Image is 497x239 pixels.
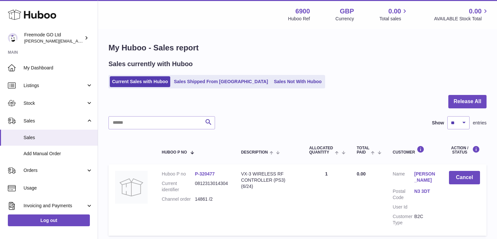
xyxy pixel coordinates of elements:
dt: Channel order [162,196,195,202]
img: no-photo.jpg [115,171,148,204]
dt: Huboo P no [162,171,195,177]
h1: My Huboo - Sales report [108,43,487,53]
dd: 14861 /2 [195,196,228,202]
span: entries [473,120,487,126]
a: N3 3DT [414,188,436,194]
span: Add Manual Order [24,151,93,157]
a: Current Sales with Huboo [110,76,170,87]
a: Sales Not With Huboo [272,76,324,87]
span: 0.00 [357,171,366,176]
div: Huboo Ref [288,16,310,22]
dt: Current identifier [162,180,195,193]
dt: User Id [393,204,414,210]
span: Usage [24,185,93,191]
dd: B2C [414,213,436,226]
a: P-320477 [195,171,215,176]
button: Cancel [449,171,480,184]
strong: GBP [340,7,354,16]
span: Sales [24,135,93,141]
dd: 0812313014304 [195,180,228,193]
dt: Name [393,171,414,185]
span: Huboo P no [162,150,187,155]
span: Invoicing and Payments [24,203,86,209]
div: Currency [336,16,354,22]
span: [PERSON_NAME][EMAIL_ADDRESS][DOMAIN_NAME] [24,38,131,44]
span: Orders [24,167,86,174]
h2: Sales currently with Huboo [108,60,193,68]
a: Log out [8,214,90,226]
div: VX-3 WIRELESS RF CONTROLLER (PS3) (6/24) [241,171,296,190]
span: ALLOCATED Quantity [309,146,333,155]
a: 0.00 AVAILABLE Stock Total [434,7,489,22]
span: 0.00 [389,7,401,16]
span: Total sales [379,16,408,22]
label: Show [432,120,444,126]
div: Freemode GO Ltd [24,32,83,44]
a: 0.00 Total sales [379,7,408,22]
span: Description [241,150,268,155]
a: Sales Shipped From [GEOGRAPHIC_DATA] [172,76,270,87]
dt: Customer Type [393,213,414,226]
span: Total paid [357,146,370,155]
span: Listings [24,83,86,89]
span: Stock [24,100,86,106]
button: Release All [448,95,487,108]
a: [PERSON_NAME] [414,171,436,183]
dt: Postal Code [393,188,414,201]
img: lenka.smikniarova@gioteck.com [8,33,18,43]
div: Customer [393,146,436,155]
strong: 6900 [295,7,310,16]
span: 0.00 [469,7,482,16]
span: My Dashboard [24,65,93,71]
div: Action / Status [449,146,480,155]
span: AVAILABLE Stock Total [434,16,489,22]
td: 1 [303,164,350,235]
span: Sales [24,118,86,124]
